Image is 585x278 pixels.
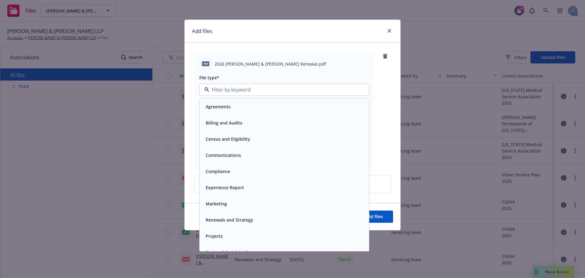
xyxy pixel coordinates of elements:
span: Add files [365,214,383,219]
span: pdf [202,61,209,66]
a: remove [381,52,389,60]
button: Add files [355,211,393,223]
button: Marketing [206,200,227,207]
span: File type* [199,75,219,81]
button: Renewals and Strategy [206,217,253,223]
div: Upload new files [194,175,391,193]
h1: Add files [192,27,212,35]
button: Projects [206,233,223,239]
button: Agreements [206,103,231,110]
button: Compliance [206,168,230,175]
button: Census and Eligibility [206,136,250,142]
span: 2026 [PERSON_NAME] & [PERSON_NAME] Renewal.pdf [214,61,326,67]
button: Communications [206,152,241,158]
button: System Administration [206,249,253,255]
a: close [386,27,393,34]
button: Billing and Audits [206,120,242,126]
input: Filter by keyword [209,86,357,93]
button: Experience Report [206,184,244,191]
